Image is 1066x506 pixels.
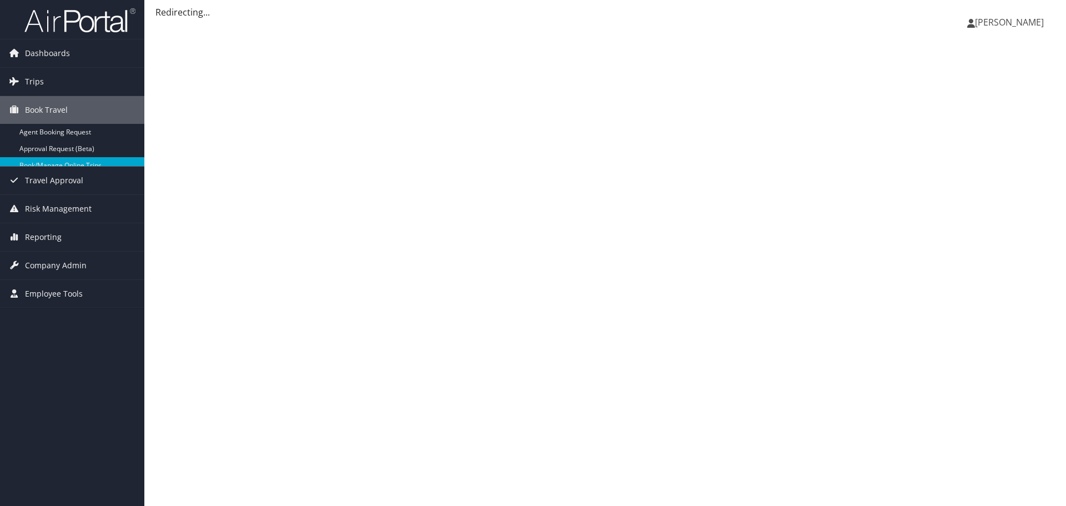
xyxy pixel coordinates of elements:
span: Company Admin [25,252,87,279]
span: Risk Management [25,195,92,223]
span: Trips [25,68,44,96]
span: Dashboards [25,39,70,67]
span: Travel Approval [25,167,83,194]
span: Employee Tools [25,280,83,308]
img: airportal-logo.png [24,7,135,33]
div: Redirecting... [155,6,1055,19]
a: [PERSON_NAME] [967,6,1055,39]
span: Book Travel [25,96,68,124]
span: Reporting [25,223,62,251]
span: [PERSON_NAME] [975,16,1044,28]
